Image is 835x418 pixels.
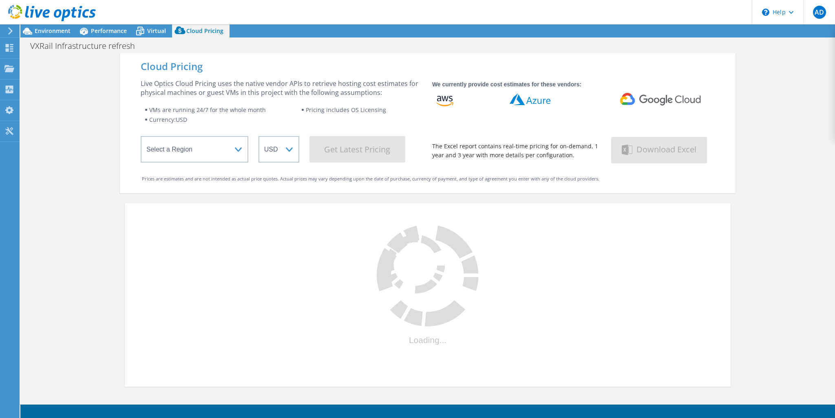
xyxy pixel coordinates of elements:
[27,42,148,51] h1: VXRail Infrastructure refresh
[141,62,715,71] div: Cloud Pricing
[91,27,127,35] span: Performance
[762,9,769,16] svg: \n
[147,27,166,35] span: Virtual
[141,79,422,97] div: Live Optics Cloud Pricing uses the native vendor APIs to retrieve hosting cost estimates for phys...
[306,106,386,114] span: Pricing includes OS Licensing
[142,174,714,183] div: Prices are estimates and are not intended as actual price quotes. Actual prices may vary dependin...
[813,6,826,19] span: AD
[149,116,187,123] span: Currency: USD
[432,81,581,88] strong: We currently provide cost estimates for these vendors:
[149,106,266,114] span: VMs are running 24/7 for the whole month
[377,336,479,345] div: Loading...
[186,27,223,35] span: Cloud Pricing
[35,27,71,35] span: Environment
[432,142,601,160] div: The Excel report contains real-time pricing for on-demand, 1 year and 3 year with more details pe...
